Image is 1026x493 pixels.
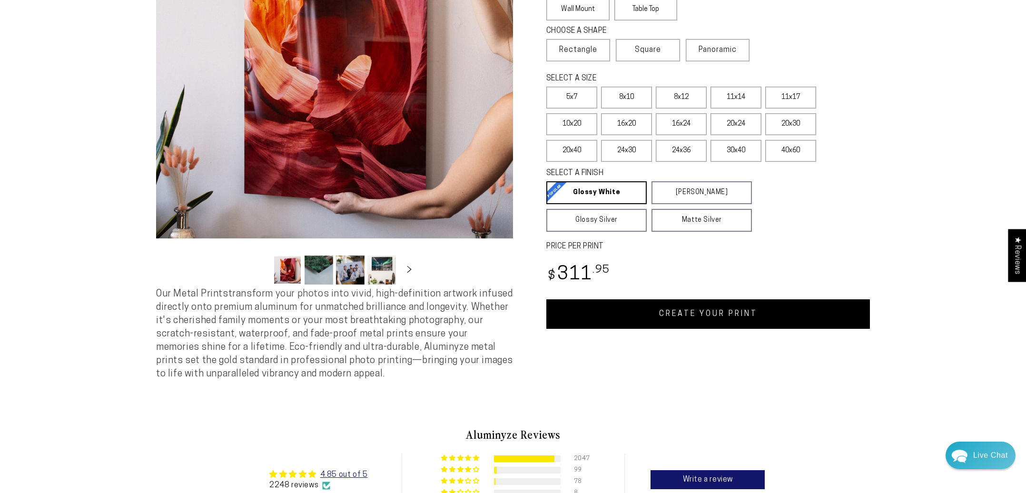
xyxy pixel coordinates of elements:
[656,140,707,162] label: 24x36
[548,270,556,283] span: $
[699,46,737,54] span: Panoramic
[559,44,597,56] span: Rectangle
[635,44,661,56] span: Square
[546,266,610,284] bdi: 311
[546,73,737,84] legend: SELECT A SIZE
[546,181,647,204] a: Glossy White
[441,478,481,485] div: 3% (78) reviews with 3 star rating
[546,168,729,179] legend: SELECT A FINISH
[367,256,396,285] button: Load image 4 in gallery view
[546,87,597,108] label: 5x7
[235,426,791,443] h2: Aluminyze Reviews
[601,113,652,135] label: 16x20
[710,140,761,162] label: 30x40
[441,455,481,462] div: 91% (2047) reviews with 5 star rating
[574,478,585,485] div: 78
[656,113,707,135] label: 16x24
[574,467,585,473] div: 99
[336,256,365,285] button: Load image 3 in gallery view
[592,265,610,276] sup: .95
[441,466,481,473] div: 4% (99) reviews with 4 star rating
[546,299,870,329] a: CREATE YOUR PRINT
[710,113,761,135] label: 20x24
[305,256,333,285] button: Load image 2 in gallery view
[156,289,513,379] span: Our Metal Prints transform your photos into vivid, high-definition artwork infused directly onto ...
[765,113,816,135] label: 20x30
[273,256,302,285] button: Load image 1 in gallery view
[765,140,816,162] label: 40x60
[546,26,670,37] legend: CHOOSE A SHAPE
[710,87,761,108] label: 11x14
[601,87,652,108] label: 8x10
[546,113,597,135] label: 10x20
[320,471,368,479] a: 4.85 out of 5
[656,87,707,108] label: 8x12
[651,181,752,204] a: [PERSON_NAME]
[651,209,752,232] a: Matte Silver
[269,480,367,491] div: 2248 reviews
[249,259,270,280] button: Slide left
[651,470,765,489] a: Write a review
[546,241,870,252] label: PRICE PER PRINT
[546,209,647,232] a: Glossy Silver
[946,442,1016,469] div: Chat widget toggle
[765,87,816,108] label: 11x17
[322,482,330,490] img: Verified Checkmark
[574,455,585,462] div: 2047
[269,469,367,480] div: Average rating is 4.85 stars
[601,140,652,162] label: 24x30
[1008,229,1026,282] div: Click to open Judge.me floating reviews tab
[973,442,1008,469] div: Contact Us Directly
[546,140,597,162] label: 20x40
[399,259,420,280] button: Slide right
